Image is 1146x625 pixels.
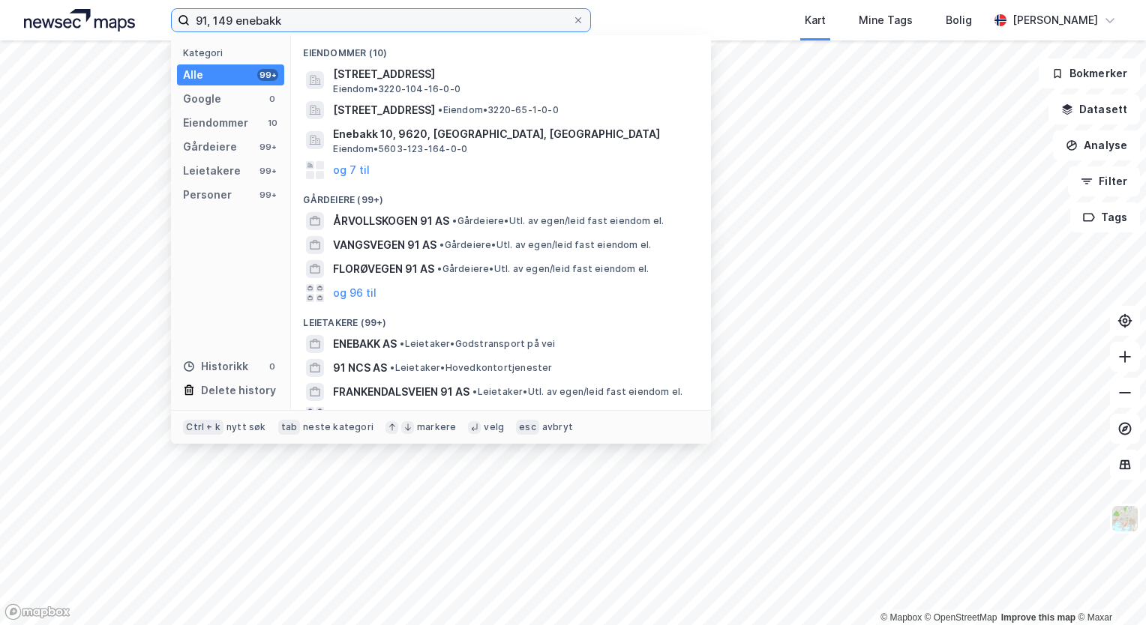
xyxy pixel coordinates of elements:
div: 0 [266,360,278,372]
span: FRANKENDALSVEIEN 91 AS [333,383,469,401]
span: Eiendom • 3220-104-16-0-0 [333,83,460,95]
div: Alle [183,66,203,84]
button: og 96 til [333,284,376,302]
input: Søk på adresse, matrikkel, gårdeiere, leietakere eller personer [190,9,572,31]
div: Eiendommer [183,114,248,132]
span: • [439,239,444,250]
span: VANGSVEGEN 91 AS [333,236,436,254]
div: [PERSON_NAME] [1012,11,1098,29]
div: 10 [266,117,278,129]
div: Mine Tags [859,11,913,29]
div: 99+ [257,165,278,177]
button: Bokmerker [1039,58,1140,88]
span: 91 NCS AS [333,359,387,377]
div: Leietakere [183,162,241,180]
div: 99+ [257,69,278,81]
span: [STREET_ADDRESS] [333,101,435,119]
div: Kontrollprogram for chat [1071,553,1146,625]
img: Z [1111,504,1139,533]
a: OpenStreetMap [925,612,997,623]
span: ÅRVOLLSKOGEN 91 AS [333,212,449,230]
button: og 7 til [333,161,370,179]
span: Gårdeiere • Utl. av egen/leid fast eiendom el. [452,215,664,227]
button: og 96 til [333,407,376,425]
div: 0 [266,93,278,105]
span: • [452,215,457,226]
div: Personer [183,186,232,204]
div: Gårdeiere [183,138,237,156]
div: neste kategori [303,421,373,433]
span: • [400,338,404,349]
span: ENEBAKK AS [333,335,397,353]
iframe: Chat Widget [1071,553,1146,625]
a: Mapbox [880,612,922,623]
div: esc [516,420,539,435]
span: Enebakk 10, 9620, [GEOGRAPHIC_DATA], [GEOGRAPHIC_DATA] [333,125,693,143]
div: Kart [805,11,826,29]
span: • [472,386,477,397]
span: FLORØVEGEN 91 AS [333,260,434,278]
div: Historikk [183,357,248,375]
button: Analyse [1053,130,1140,160]
span: Leietaker • Utl. av egen/leid fast eiendom el. [472,386,682,398]
div: Eiendommer (10) [291,35,711,62]
div: 99+ [257,189,278,201]
div: velg [484,421,504,433]
div: Kategori [183,47,284,58]
div: Google [183,90,221,108]
span: Leietaker • Godstransport på vei [400,338,555,350]
div: 99+ [257,141,278,153]
span: Gårdeiere • Utl. av egen/leid fast eiendom el. [437,263,649,275]
span: Eiendom • 5603-123-164-0-0 [333,143,467,155]
span: Gårdeiere • Utl. av egen/leid fast eiendom el. [439,239,651,251]
span: Leietaker • Hovedkontortjenester [390,362,552,374]
span: • [390,362,394,373]
a: Mapbox homepage [4,603,70,621]
div: Bolig [946,11,972,29]
div: avbryt [542,421,573,433]
a: Improve this map [1001,612,1075,623]
div: markere [417,421,456,433]
div: Ctrl + k [183,420,223,435]
img: logo.a4113a55bc3d86da70a041830d287a7e.svg [24,9,135,31]
span: • [437,263,442,274]
div: Gårdeiere (99+) [291,182,711,209]
span: • [438,104,442,115]
div: tab [278,420,301,435]
span: [STREET_ADDRESS] [333,65,693,83]
div: nytt søk [226,421,266,433]
button: Datasett [1048,94,1140,124]
div: Delete history [201,381,276,399]
button: Filter [1068,166,1140,196]
span: Eiendom • 3220-65-1-0-0 [438,104,558,116]
div: Leietakere (99+) [291,305,711,332]
button: Tags [1070,202,1140,232]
